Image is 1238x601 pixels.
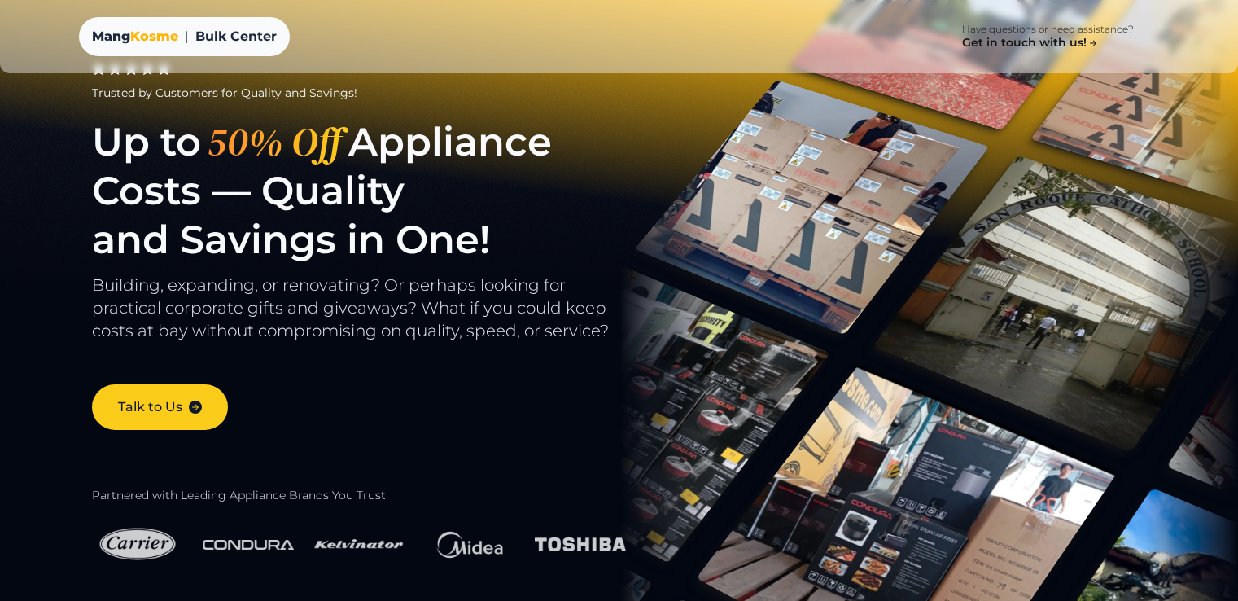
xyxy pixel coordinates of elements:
img: Midea Logo [424,516,515,573]
div: Trusted by Customers for Quality and Savings! [92,85,656,101]
img: Kelvinator Logo [313,516,405,572]
p: Building, expanding, or renovating? Or perhaps looking for practical corporate gifts and giveaway... [92,274,656,358]
img: Condura Logo [203,530,294,559]
h1: Up to Appliance Costs — Quality and Savings in One! [92,117,656,264]
span: | [185,27,189,46]
img: Toshiba Logo [535,528,626,561]
span: 50% Off [201,117,348,166]
a: Have questions or need assistance? Get in touch with us! [936,13,1160,60]
h4: Get in touch with us! [962,36,1100,50]
h2: Partnered with Leading Appliance Brands You Trust [92,489,656,503]
div: Mang [92,27,178,46]
span: Kosme [130,29,178,44]
p: Have questions or need assistance? [962,23,1134,36]
a: MangKosme [92,27,178,46]
a: Talk to Us [92,384,228,430]
span: Bulk Center [195,27,277,46]
img: Carrier Logo [92,516,183,572]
